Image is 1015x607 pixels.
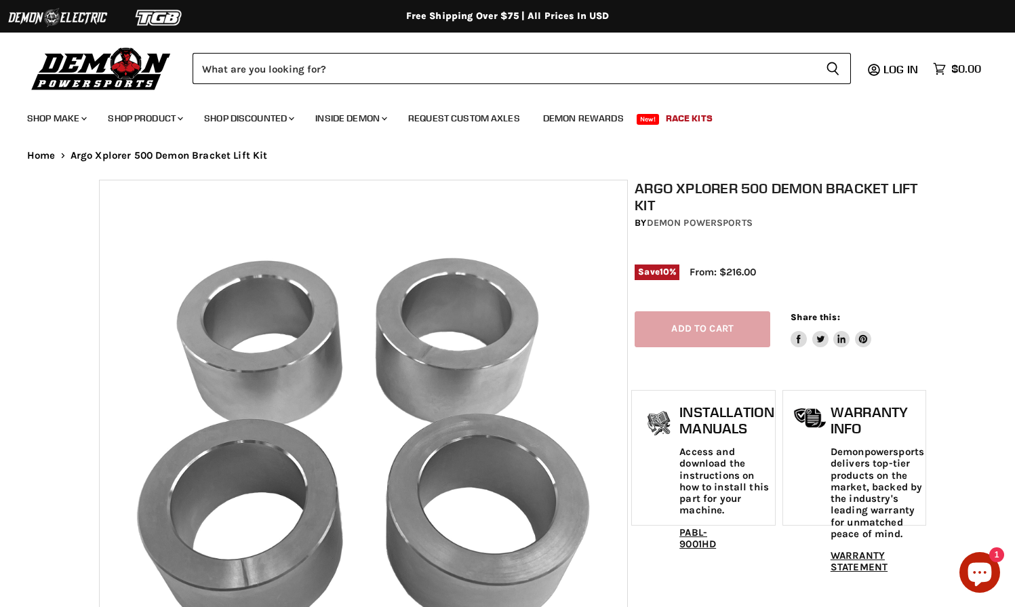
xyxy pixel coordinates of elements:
[71,150,268,161] span: Argo Xplorer 500 Demon Bracket Lift Kit
[791,312,839,322] span: Share this:
[656,104,723,132] a: Race Kits
[7,5,108,31] img: Demon Electric Logo 2
[98,104,191,132] a: Shop Product
[955,552,1004,596] inbox-online-store-chat: Shopify online store chat
[637,114,660,125] span: New!
[193,53,815,84] input: Search
[883,62,918,76] span: Log in
[791,311,871,347] aside: Share this:
[193,53,851,84] form: Product
[533,104,634,132] a: Demon Rewards
[635,216,923,231] div: by
[793,408,827,429] img: warranty-icon.png
[831,549,888,573] a: WARRANTY STATEMENT
[690,266,756,278] span: From: $216.00
[926,59,988,79] a: $0.00
[305,104,395,132] a: Inside Demon
[831,446,924,540] p: Demonpowersports delivers top-tier products on the market, backed by the industry's leading warra...
[635,180,923,214] h1: Argo Xplorer 500 Demon Bracket Lift Kit
[679,526,716,550] a: PABL-9001HD
[194,104,302,132] a: Shop Discounted
[398,104,530,132] a: Request Custom Axles
[642,408,676,442] img: install_manual-icon.png
[647,217,753,229] a: Demon Powersports
[815,53,851,84] button: Search
[679,446,774,517] p: Access and download the instructions on how to install this part for your machine.
[877,63,926,75] a: Log in
[831,404,924,436] h1: Warranty Info
[635,265,679,279] span: Save %
[951,62,981,75] span: $0.00
[660,267,669,277] span: 10
[27,150,56,161] a: Home
[17,99,978,132] ul: Main menu
[679,404,774,436] h1: Installation Manuals
[27,44,176,92] img: Demon Powersports
[108,5,210,31] img: TGB Logo 2
[17,104,95,132] a: Shop Make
